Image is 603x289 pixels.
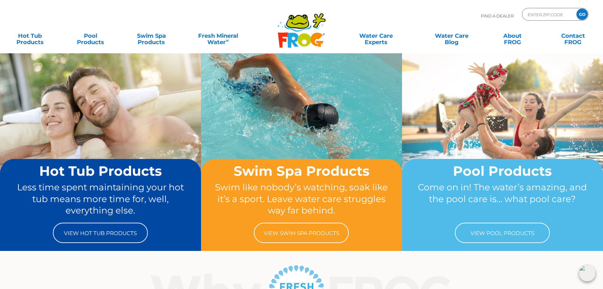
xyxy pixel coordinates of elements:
input: Zip Code Form [527,10,570,19]
img: openIcon [579,265,595,281]
img: home-banner-swim-spa-short [201,53,402,203]
a: Water CareExperts [338,30,414,42]
p: Come on in! The water’s amazing, and the pool care is… what pool care? [414,181,591,216]
p: Swim like nobody’s watching, soak like it’s a sport. Leave water care struggles way far behind. [213,181,390,216]
a: Hot TubProducts [6,30,53,42]
a: Fresh MineralWater∞ [188,30,248,42]
a: View Hot Tub Products [53,223,148,243]
input: GO [576,9,588,20]
p: Find A Dealer [481,8,514,24]
a: View Swim Spa Products [254,223,349,243]
a: Swim SpaProducts [128,30,175,42]
sup: ∞ [226,38,229,43]
a: View Pool Products [455,223,550,243]
a: PoolProducts [67,30,114,42]
a: AboutFROG [489,30,536,42]
h2: Pool Products [414,164,591,178]
a: ContactFROG [550,30,597,42]
img: home-banner-pool-short [402,53,603,203]
h2: Swim Spa Products [213,164,390,178]
h2: Hot Tub Products [12,164,189,178]
p: Less time spent maintaining your hot tub means more time for, well, everything else. [12,181,189,216]
a: Water CareBlog [428,30,475,42]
